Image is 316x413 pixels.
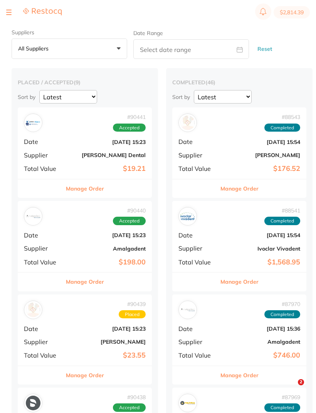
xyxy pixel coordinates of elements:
[178,259,217,266] span: Total Value
[220,273,259,291] button: Manage Order
[223,232,300,238] b: [DATE] 15:54
[24,138,62,145] span: Date
[172,94,190,100] p: Sort by
[24,352,62,359] span: Total Value
[264,403,300,412] span: Completed
[12,29,127,35] label: Suppliers
[255,39,274,59] button: Reset
[220,179,259,198] button: Manage Order
[18,94,35,100] p: Sort by
[26,396,40,410] img: Dentsply Sirona
[26,209,40,224] img: Amalgadent
[282,379,301,398] iframe: Intercom live chat
[180,115,195,130] img: Adam Dental
[223,152,300,158] b: [PERSON_NAME]
[24,259,62,266] span: Total Value
[69,232,146,238] b: [DATE] 15:23
[18,45,52,52] p: All suppliers
[223,139,300,145] b: [DATE] 15:54
[298,379,304,385] span: 2
[180,209,195,224] img: Ivoclar Vivadent
[264,394,300,400] span: # 87969
[119,301,146,307] span: # 90439
[24,338,62,345] span: Supplier
[18,294,152,385] div: Adam Dental#90439PlacedDate[DATE] 15:23Supplier[PERSON_NAME]Total Value$23.55Manage Order
[180,303,195,317] img: Amalgadent
[23,8,62,16] img: Restocq Logo
[113,207,146,214] span: # 90440
[113,217,146,225] span: Accepted
[26,115,40,130] img: Erskine Dental
[26,303,40,317] img: Adam Dental
[223,246,300,252] b: Ivoclar Vivadent
[113,403,146,412] span: Accepted
[18,79,152,86] h2: placed / accepted ( 9 )
[113,114,146,120] span: # 90441
[12,38,127,59] button: All suppliers
[264,207,300,214] span: # 88541
[178,138,217,145] span: Date
[113,124,146,132] span: Accepted
[264,310,300,319] span: Completed
[24,245,62,252] span: Supplier
[223,339,300,345] b: Amalgadent
[18,107,152,198] div: Erskine Dental#90441AcceptedDate[DATE] 15:23Supplier[PERSON_NAME] DentalTotal Value$19.21Manage O...
[23,8,62,17] a: Restocq Logo
[264,217,300,225] span: Completed
[69,326,146,332] b: [DATE] 15:23
[178,245,217,252] span: Supplier
[180,396,195,410] img: Matrixdental
[69,351,146,359] b: $23.55
[274,6,310,18] button: $2,814.39
[178,338,217,345] span: Supplier
[66,366,104,385] button: Manage Order
[223,326,300,332] b: [DATE] 15:36
[223,258,300,266] b: $1,568.95
[69,246,146,252] b: Amalgadent
[264,301,300,307] span: # 87970
[178,325,217,332] span: Date
[113,394,146,400] span: # 90438
[133,39,249,59] input: Select date range
[66,273,104,291] button: Manage Order
[24,165,62,172] span: Total Value
[178,232,217,239] span: Date
[178,352,217,359] span: Total Value
[24,152,62,159] span: Supplier
[69,152,146,158] b: [PERSON_NAME] Dental
[69,139,146,145] b: [DATE] 15:23
[178,152,217,159] span: Supplier
[264,114,300,120] span: # 88543
[264,124,300,132] span: Completed
[178,165,217,172] span: Total Value
[223,165,300,173] b: $176.52
[66,179,104,198] button: Manage Order
[119,310,146,319] span: Placed
[24,232,62,239] span: Date
[69,339,146,345] b: [PERSON_NAME]
[220,366,259,385] button: Manage Order
[69,258,146,266] b: $198.00
[223,351,300,359] b: $746.00
[172,79,306,86] h2: completed ( 46 )
[133,30,163,36] label: Date Range
[69,165,146,173] b: $19.21
[18,201,152,291] div: Amalgadent#90440AcceptedDate[DATE] 15:23SupplierAmalgadentTotal Value$198.00Manage Order
[24,325,62,332] span: Date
